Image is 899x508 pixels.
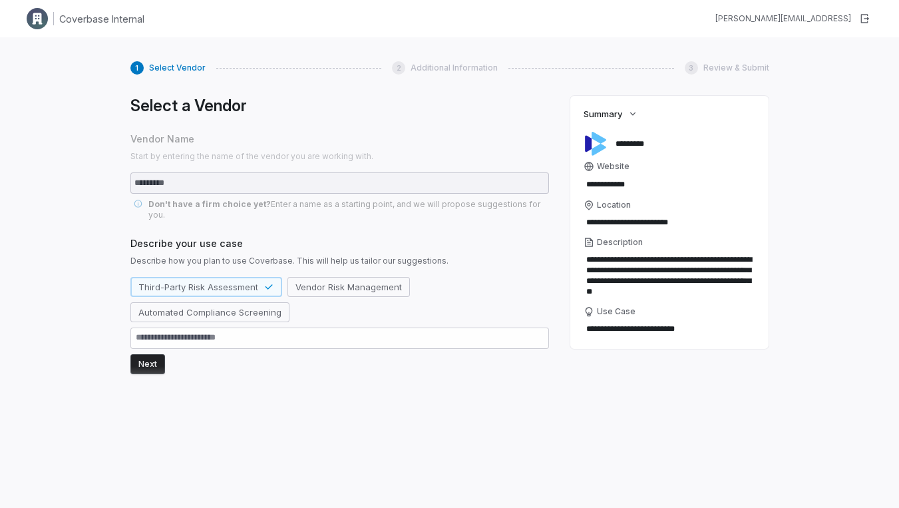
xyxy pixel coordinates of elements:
button: Next [130,354,165,374]
span: Describe how you plan to use Coverbase. This will help us tailor our suggestions. [130,256,549,266]
div: 1 [130,61,144,75]
span: Description [597,237,643,248]
h1: Coverbase Internal [59,12,144,26]
div: 2 [392,61,405,75]
span: Location [597,200,631,210]
span: Select Vendor [149,63,206,73]
textarea: Use Case [584,320,756,338]
h1: Select a Vendor [130,96,549,116]
div: [PERSON_NAME][EMAIL_ADDRESS] [715,13,851,24]
span: Vendor Name [130,132,549,146]
span: Describe your use case [130,236,549,250]
span: Use Case [597,306,635,317]
input: Location [584,213,756,232]
div: 3 [685,61,698,75]
textarea: Description [584,250,756,301]
button: Vendor Risk Management [287,277,410,297]
img: Clerk Logo [27,8,48,29]
span: Summary [584,108,622,120]
button: Summary [580,100,642,128]
input: Website [584,175,733,194]
button: Automated Compliance Screening [130,302,289,322]
button: Third-Party Risk Assessment [130,277,282,297]
span: Enter a name as a starting point, and we will propose suggestions for you. [148,199,540,220]
span: Start by entering the name of the vendor you are working with. [130,151,549,162]
span: Website [597,161,629,172]
span: Don't have a firm choice yet? [148,199,271,209]
span: Review & Submit [703,63,769,73]
span: Additional Information [411,63,498,73]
